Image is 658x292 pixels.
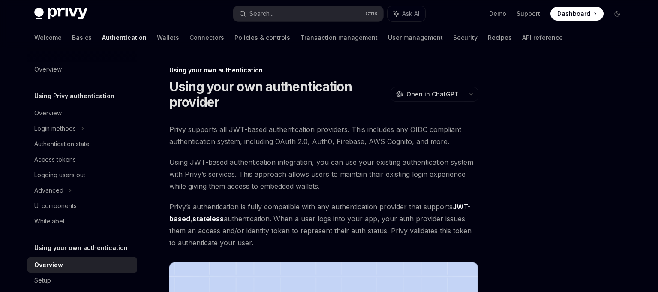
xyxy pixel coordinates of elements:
a: stateless [192,214,224,223]
a: Authentication [102,27,147,48]
div: Logging users out [34,170,85,180]
h1: Using your own authentication provider [169,79,387,110]
a: Recipes [488,27,512,48]
button: Ask AI [388,6,425,21]
a: Overview [27,257,137,273]
button: Search...CtrlK [233,6,383,21]
a: Access tokens [27,152,137,167]
div: Overview [34,260,63,270]
a: Transaction management [300,27,378,48]
div: Access tokens [34,154,76,165]
a: Security [453,27,478,48]
div: Setup [34,275,51,286]
a: Overview [27,62,137,77]
button: Toggle dark mode [610,7,624,21]
h5: Using Privy authentication [34,91,114,101]
a: Setup [27,273,137,288]
span: Ask AI [402,9,419,18]
span: Using JWT-based authentication integration, you can use your existing authentication system with ... [169,156,478,192]
a: User management [388,27,443,48]
div: UI components [34,201,77,211]
a: Logging users out [27,167,137,183]
a: Support [517,9,540,18]
a: Whitelabel [27,214,137,229]
img: dark logo [34,8,87,20]
div: Using your own authentication [169,66,478,75]
span: Privy supports all JWT-based authentication providers. This includes any OIDC compliant authentic... [169,123,478,148]
div: Login methods [34,123,76,134]
div: Search... [249,9,273,19]
div: Overview [34,108,62,118]
a: Overview [27,105,137,121]
span: Dashboard [557,9,590,18]
a: Demo [489,9,506,18]
div: Overview [34,64,62,75]
a: UI components [27,198,137,214]
div: Authentication state [34,139,90,149]
a: Basics [72,27,92,48]
div: Advanced [34,185,63,196]
span: Ctrl K [365,10,378,17]
a: Welcome [34,27,62,48]
a: Authentication state [27,136,137,152]
button: Open in ChatGPT [391,87,464,102]
h5: Using your own authentication [34,243,128,253]
a: Wallets [157,27,179,48]
a: API reference [522,27,563,48]
div: Whitelabel [34,216,64,226]
a: Policies & controls [234,27,290,48]
a: Connectors [189,27,224,48]
a: Dashboard [550,7,604,21]
span: Privy’s authentication is fully compatible with any authentication provider that supports , authe... [169,201,478,249]
span: Open in ChatGPT [406,90,459,99]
